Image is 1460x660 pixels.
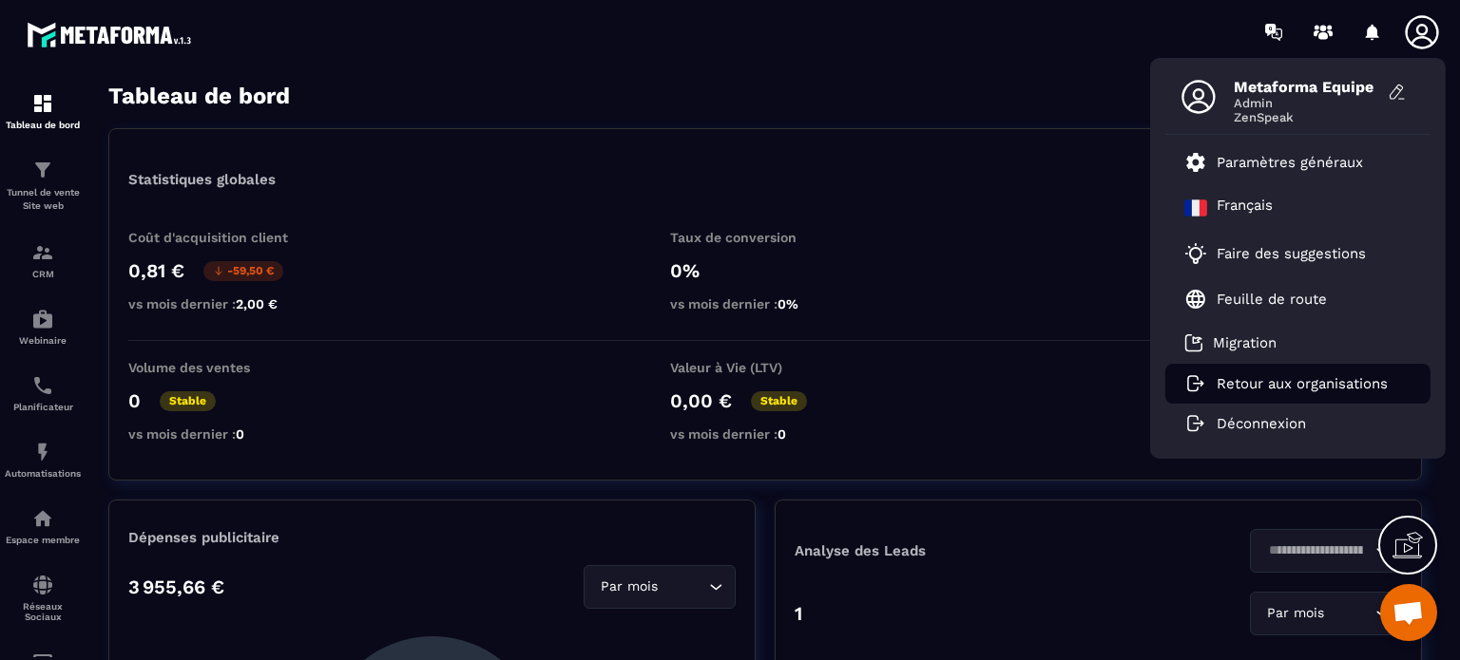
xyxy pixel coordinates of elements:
a: Paramètres généraux [1184,151,1363,174]
p: Stable [160,391,216,411]
p: vs mois dernier : [670,296,860,311]
a: formationformationCRM [5,227,81,293]
span: 0 [236,426,244,442]
p: 0 [128,389,141,412]
img: formation [31,159,54,181]
a: social-networksocial-networkRéseaux Sociaux [5,559,81,636]
p: -59,50 € [203,261,283,281]
p: 0,81 € [128,259,184,282]
span: 2,00 € [236,296,278,311]
p: CRM [5,269,81,279]
p: Tunnel de vente Site web [5,186,81,213]
p: Webinaire [5,335,81,346]
input: Search for option [662,576,704,597]
img: automations [31,507,54,530]
p: Français [1217,197,1273,219]
p: Espace membre [5,535,81,545]
a: automationsautomationsWebinaire [5,293,81,360]
a: Feuille de route [1184,288,1327,311]
p: Stable [751,391,807,411]
p: Statistiques globales [128,171,276,188]
a: formationformationTableau de bord [5,78,81,144]
span: ZenSpeak [1234,110,1376,124]
p: Paramètres généraux [1217,154,1363,171]
input: Search for option [1328,603,1371,624]
p: Faire des suggestions [1217,245,1366,262]
h3: Tableau de bord [108,83,290,109]
a: Faire des suggestions [1184,242,1388,265]
p: Migration [1213,334,1277,351]
p: 0% [670,259,860,282]
a: schedulerschedulerPlanificateur [5,360,81,426]
p: Valeur à Vie (LTV) [670,360,860,375]
p: Réseaux Sociaux [5,601,81,622]
p: Planificateur [5,402,81,412]
span: 0% [778,296,798,311]
span: Metaforma Equipe [1234,78,1376,96]
p: Dépenses publicitaire [128,529,736,546]
p: Feuille de route [1217,291,1327,308]
img: automations [31,441,54,463]
a: automationsautomationsAutomatisations [5,426,81,493]
div: Ouvrir le chat [1380,584,1437,641]
a: formationformationTunnel de vente Site web [5,144,81,227]
img: automations [31,308,54,330]
img: social-network [31,574,54,596]
p: Analyse des Leads [795,542,1099,559]
p: vs mois dernier : [128,426,318,442]
p: Taux de conversion [670,230,860,245]
p: Volume des ventes [128,360,318,375]
a: Migration [1184,333,1277,352]
span: Par mois [596,576,662,597]
p: 0,00 € [670,389,732,412]
span: Par mois [1262,603,1328,624]
p: Tableau de bord [5,120,81,130]
p: Déconnexion [1217,415,1306,432]
img: logo [27,17,198,52]
p: 1 [795,602,802,625]
p: Retour aux organisations [1217,375,1388,392]
img: scheduler [31,374,54,397]
div: Search for option [1250,529,1402,573]
a: automationsautomationsEspace membre [5,493,81,559]
img: formation [31,241,54,264]
p: Automatisations [5,468,81,479]
p: vs mois dernier : [670,426,860,442]
a: Retour aux organisations [1184,375,1388,392]
span: 0 [778,426,786,442]
span: Admin [1234,96,1376,110]
p: Coût d'acquisition client [128,230,318,245]
div: Search for option [584,565,736,609]
input: Search for option [1262,540,1371,561]
div: Search for option [1250,592,1402,635]
p: vs mois dernier : [128,296,318,311]
p: 3 955,66 € [128,575,224,598]
img: formation [31,92,54,115]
